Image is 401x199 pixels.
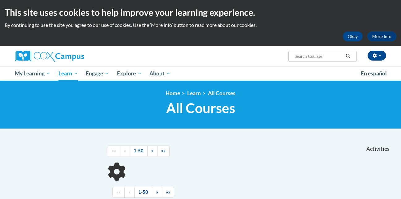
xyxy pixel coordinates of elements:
a: Previous [120,146,130,156]
span: All Courses [166,100,235,116]
a: Learn [187,90,201,96]
a: Engage [82,66,113,81]
a: End [157,146,170,156]
span: About [149,70,170,77]
button: Search [343,53,353,60]
a: Next [147,146,157,156]
h2: This site uses cookies to help improve your learning experience. [5,6,396,19]
span: Engage [86,70,109,77]
span: «« [112,148,116,153]
span: En español [361,70,387,77]
a: Begining [108,146,120,156]
div: Main menu [6,66,395,81]
a: My Learning [11,66,54,81]
span: Activities [366,146,390,152]
a: Home [166,90,180,96]
span: »» [161,148,166,153]
span: « [124,148,126,153]
a: Next [152,187,162,198]
a: 1-50 [134,187,152,198]
a: All Courses [208,90,235,96]
a: Begining [112,187,125,198]
a: About [146,66,175,81]
img: Cox Campus [15,51,84,62]
a: End [162,187,174,198]
a: Learn [54,66,82,81]
a: Previous [124,187,135,198]
span: » [151,148,153,153]
button: Account Settings [368,51,386,61]
a: En español [357,67,391,80]
span: »» [166,189,170,195]
button: Okay [343,32,363,41]
span: «« [116,189,121,195]
p: By continuing to use the site you agree to our use of cookies. Use the ‘More info’ button to read... [5,22,396,28]
a: Cox Campus [15,51,132,62]
span: » [156,189,158,195]
span: « [128,189,131,195]
span: Learn [58,70,78,77]
span: Explore [117,70,142,77]
a: Explore [113,66,146,81]
a: More Info [367,32,396,41]
span: My Learning [15,70,50,77]
input: Search Courses [294,53,343,60]
a: 1-50 [130,146,148,156]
